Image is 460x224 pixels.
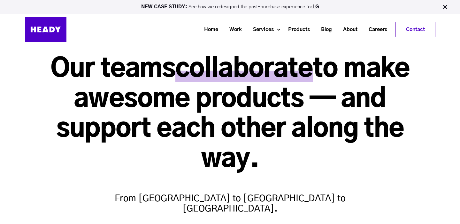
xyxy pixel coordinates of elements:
[105,181,355,214] h4: From [GEOGRAPHIC_DATA] to [GEOGRAPHIC_DATA] to [GEOGRAPHIC_DATA].
[196,24,221,36] a: Home
[221,24,245,36] a: Work
[396,22,435,37] a: Contact
[313,24,335,36] a: Blog
[3,4,457,9] p: See how we redesigned the post-purchase experience for
[25,17,66,42] img: Heady_Logo_Web-01 (1)
[141,4,188,9] strong: NEW CASE STUDY:
[25,54,435,174] h1: Our teams to make awesome products — and support each other along the way.
[280,24,313,36] a: Products
[245,24,277,36] a: Services
[361,24,390,36] a: Careers
[73,22,435,37] div: Navigation Menu
[175,56,313,82] span: collaborate
[442,4,448,10] img: Close Bar
[335,24,361,36] a: About
[312,4,319,9] a: LG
